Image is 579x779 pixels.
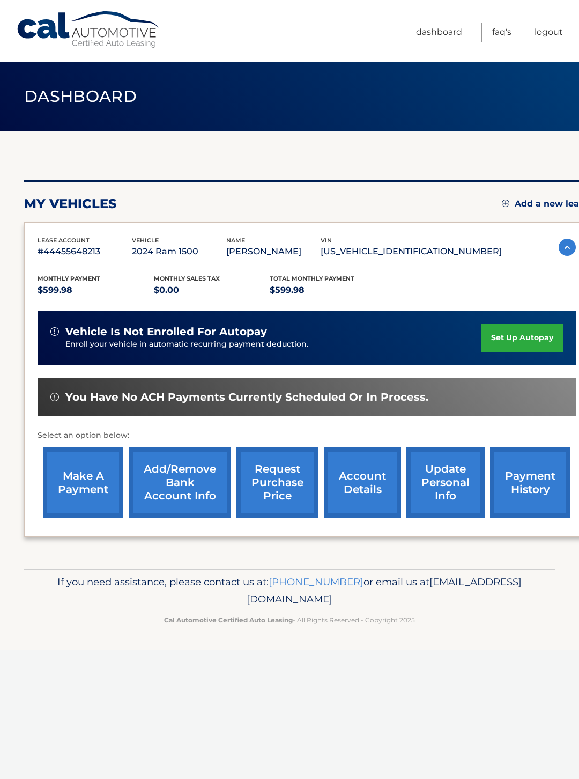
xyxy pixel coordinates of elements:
img: alert-white.svg [50,327,59,336]
span: Monthly Payment [38,275,100,282]
p: $0.00 [154,283,270,298]
span: vin [321,237,332,244]
img: add.svg [502,200,509,207]
a: update personal info [406,447,485,518]
span: name [226,237,245,244]
p: Select an option below: [38,429,576,442]
p: [US_VEHICLE_IDENTIFICATION_NUMBER] [321,244,502,259]
h2: my vehicles [24,196,117,212]
a: FAQ's [492,23,511,42]
p: $599.98 [38,283,154,298]
span: lease account [38,237,90,244]
p: $599.98 [270,283,386,298]
p: [PERSON_NAME] [226,244,321,259]
a: Dashboard [416,23,462,42]
a: make a payment [43,447,123,518]
span: Monthly sales Tax [154,275,220,282]
span: [EMAIL_ADDRESS][DOMAIN_NAME] [247,576,522,605]
span: vehicle is not enrolled for autopay [65,325,267,339]
p: 2024 Ram 1500 [132,244,226,259]
a: Logout [535,23,563,42]
span: vehicle [132,237,159,244]
p: If you need assistance, please contact us at: or email us at [40,574,539,608]
a: set up autopay [481,324,563,352]
span: You have no ACH payments currently scheduled or in process. [65,391,428,404]
p: Enroll your vehicle in automatic recurring payment deduction. [65,339,481,350]
a: [PHONE_NUMBER] [269,576,363,588]
span: Dashboard [24,86,137,106]
a: request purchase price [236,447,318,518]
p: - All Rights Reserved - Copyright 2025 [40,614,539,626]
a: payment history [490,447,570,518]
p: #44455648213 [38,244,132,259]
strong: Cal Automotive Certified Auto Leasing [164,616,293,624]
a: account details [324,447,401,518]
img: accordion-active.svg [559,239,576,256]
span: Total Monthly Payment [270,275,354,282]
img: alert-white.svg [50,393,59,401]
a: Add/Remove bank account info [129,447,231,518]
a: Cal Automotive [16,11,161,49]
